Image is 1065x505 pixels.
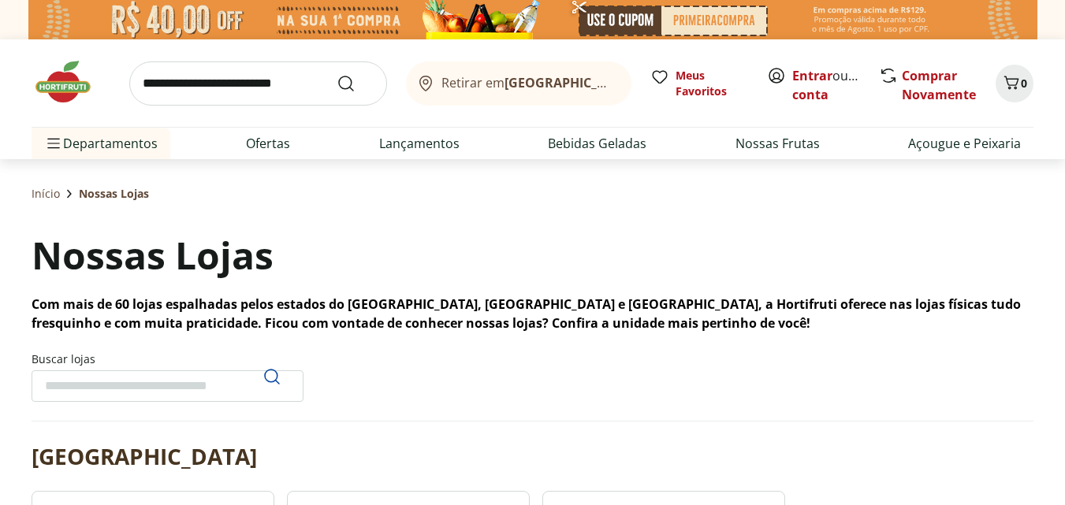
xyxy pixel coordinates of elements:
h1: Nossas Lojas [32,228,274,282]
label: Buscar lojas [32,351,303,402]
button: Submit Search [337,74,374,93]
a: Comprar Novamente [902,67,976,103]
span: ou [792,66,862,104]
button: Pesquisar [253,358,291,395]
a: Ofertas [246,134,290,153]
input: search [129,61,387,106]
img: Hortifruti [32,58,110,106]
a: Entrar [792,67,832,84]
span: Meus Favoritos [676,68,748,99]
a: Nossas Frutas [735,134,820,153]
span: Retirar em [441,76,616,90]
a: Criar conta [792,67,879,103]
button: Carrinho [996,65,1033,102]
a: Bebidas Geladas [548,134,646,153]
a: Lançamentos [379,134,460,153]
p: Com mais de 60 lojas espalhadas pelos estados do [GEOGRAPHIC_DATA], [GEOGRAPHIC_DATA] e [GEOGRAPH... [32,295,1033,332]
a: Meus Favoritos [650,68,748,99]
span: Nossas Lojas [79,186,149,202]
input: Buscar lojasPesquisar [32,370,303,402]
span: Departamentos [44,124,158,162]
a: Início [32,186,60,202]
button: Retirar em[GEOGRAPHIC_DATA]/[GEOGRAPHIC_DATA] [406,61,631,106]
a: Açougue e Peixaria [908,134,1021,153]
h2: [GEOGRAPHIC_DATA] [32,440,257,472]
b: [GEOGRAPHIC_DATA]/[GEOGRAPHIC_DATA] [505,74,770,91]
button: Menu [44,124,63,162]
span: 0 [1021,76,1027,91]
